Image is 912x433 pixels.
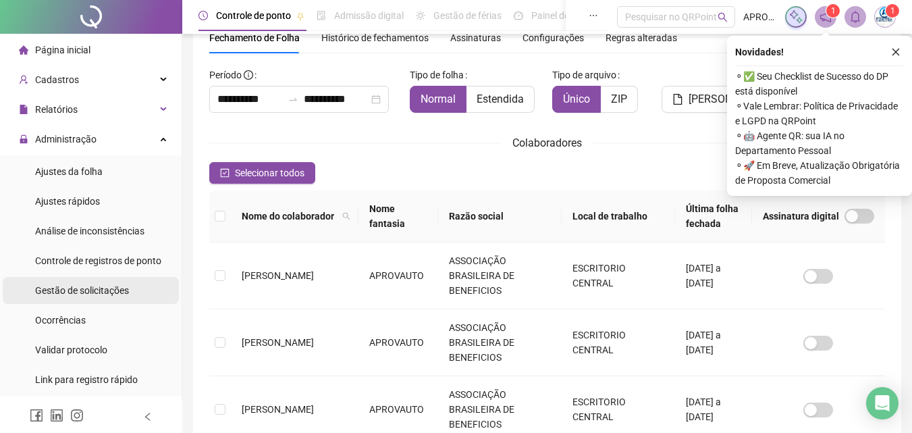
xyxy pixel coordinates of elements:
span: sun [416,11,425,20]
span: Assinaturas [450,33,501,43]
sup: 1 [826,4,840,18]
span: Controle de ponto [216,10,291,21]
span: Ocorrências [35,315,86,326]
span: [PERSON_NAME] [242,337,314,348]
span: Ajustes rápidos [35,196,100,207]
span: check-square [220,168,230,178]
span: left [143,412,153,422]
div: Open Intercom Messenger [866,387,898,419]
span: Único [563,93,590,105]
td: [DATE] a [DATE] [675,243,752,309]
span: ZIP [611,93,627,105]
span: lock [19,134,28,144]
span: Painel do DP [531,10,584,21]
td: APROVAUTO [358,309,438,376]
img: 1169 [875,7,895,27]
span: search [718,12,728,22]
button: Selecionar todos [209,162,315,184]
span: facebook [30,409,43,422]
span: Estendida [477,93,524,105]
span: Cadastros [35,74,79,85]
span: Fechamento de Folha [209,32,300,43]
span: 1 [831,6,836,16]
td: ESCRITORIO CENTRAL [562,309,676,376]
span: instagram [70,409,84,422]
span: APROVAUTO [743,9,777,24]
span: Regras alteradas [606,33,677,43]
span: Link para registro rápido [35,374,138,385]
td: APROVAUTO [358,243,438,309]
span: to [288,94,298,105]
span: Colaboradores [512,136,582,149]
td: ASSOCIAÇÃO BRASILEIRA DE BENEFICIOS [438,243,562,309]
span: clock-circle [198,11,208,20]
span: ⚬ 🚀 Em Breve, Atualização Obrigatória de Proposta Comercial [735,158,904,188]
span: Página inicial [35,45,90,55]
th: Nome fantasia [358,190,438,243]
span: notification [820,11,832,23]
span: Validar protocolo [35,345,107,355]
span: Novidades ! [735,45,784,59]
span: search [342,212,350,220]
span: Assinatura digital [763,209,839,224]
td: [DATE] a [DATE] [675,309,752,376]
span: Gestão de solicitações [35,285,129,296]
span: Admissão digital [334,10,404,21]
th: Local de trabalho [562,190,676,243]
span: [PERSON_NAME] [242,404,314,415]
span: Normal [421,93,456,105]
span: file-done [317,11,326,20]
span: 1 [890,6,895,16]
span: [PERSON_NAME] [242,270,314,281]
span: Configurações [522,33,584,43]
th: Razão social [438,190,562,243]
span: ⚬ Vale Lembrar: Política de Privacidade e LGPD na QRPoint [735,99,904,128]
span: [PERSON_NAME] [689,91,770,107]
span: info-circle [244,70,253,80]
span: Período [209,70,242,80]
span: Tipo de arquivo [552,68,616,82]
span: Tipo de folha [410,68,464,82]
span: Histórico de fechamentos [321,32,429,43]
span: bell [849,11,861,23]
span: close [891,47,901,57]
td: ASSOCIAÇÃO BRASILEIRA DE BENEFICIOS [438,309,562,376]
span: file [19,105,28,114]
span: file [672,94,683,105]
span: search [340,206,353,226]
span: swap-right [288,94,298,105]
span: Controle de registros de ponto [35,255,161,266]
th: Última folha fechada [675,190,752,243]
span: linkedin [50,409,63,422]
span: pushpin [296,12,304,20]
span: ellipsis [589,11,598,20]
sup: Atualize o seu contato no menu Meus Dados [886,4,899,18]
span: Administração [35,134,97,145]
span: home [19,45,28,55]
span: ⚬ ✅ Seu Checklist de Sucesso do DP está disponível [735,69,904,99]
span: dashboard [514,11,523,20]
span: Análise de inconsistências [35,226,144,236]
td: ESCRITORIO CENTRAL [562,243,676,309]
span: Ajustes da folha [35,166,103,177]
span: Relatórios [35,104,78,115]
span: Selecionar todos [235,165,304,180]
span: user-add [19,75,28,84]
span: Nome do colaborador [242,209,337,224]
span: ⚬ 🤖 Agente QR: sua IA no Departamento Pessoal [735,128,904,158]
button: [PERSON_NAME] [662,86,780,113]
span: Gestão de férias [433,10,502,21]
img: sparkle-icon.fc2bf0ac1784a2077858766a79e2daf3.svg [788,9,803,24]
